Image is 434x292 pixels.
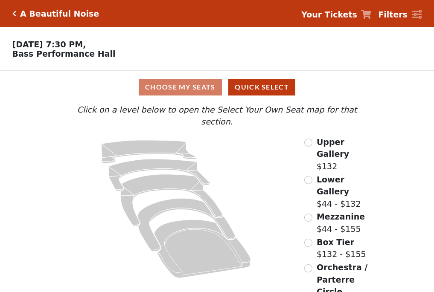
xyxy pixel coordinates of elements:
[60,104,373,128] p: Click on a level below to open the Select Your Own Seat map for that section.
[301,9,371,21] a: Your Tickets
[317,137,349,159] span: Upper Gallery
[154,220,251,278] path: Orchestra / Parterre Circle - Seats Available: 30
[378,10,408,19] strong: Filters
[20,9,99,19] h5: A Beautiful Noise
[301,10,357,19] strong: Your Tickets
[317,211,365,235] label: $44 - $155
[317,136,374,173] label: $132
[317,236,366,260] label: $132 - $155
[317,237,354,247] span: Box Tier
[378,9,422,21] a: Filters
[102,140,197,163] path: Upper Gallery - Seats Available: 155
[317,212,365,221] span: Mezzanine
[228,79,295,95] button: Quick Select
[317,173,374,210] label: $44 - $132
[12,11,16,17] a: Click here to go back to filters
[109,159,210,191] path: Lower Gallery - Seats Available: 120
[317,175,349,197] span: Lower Gallery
